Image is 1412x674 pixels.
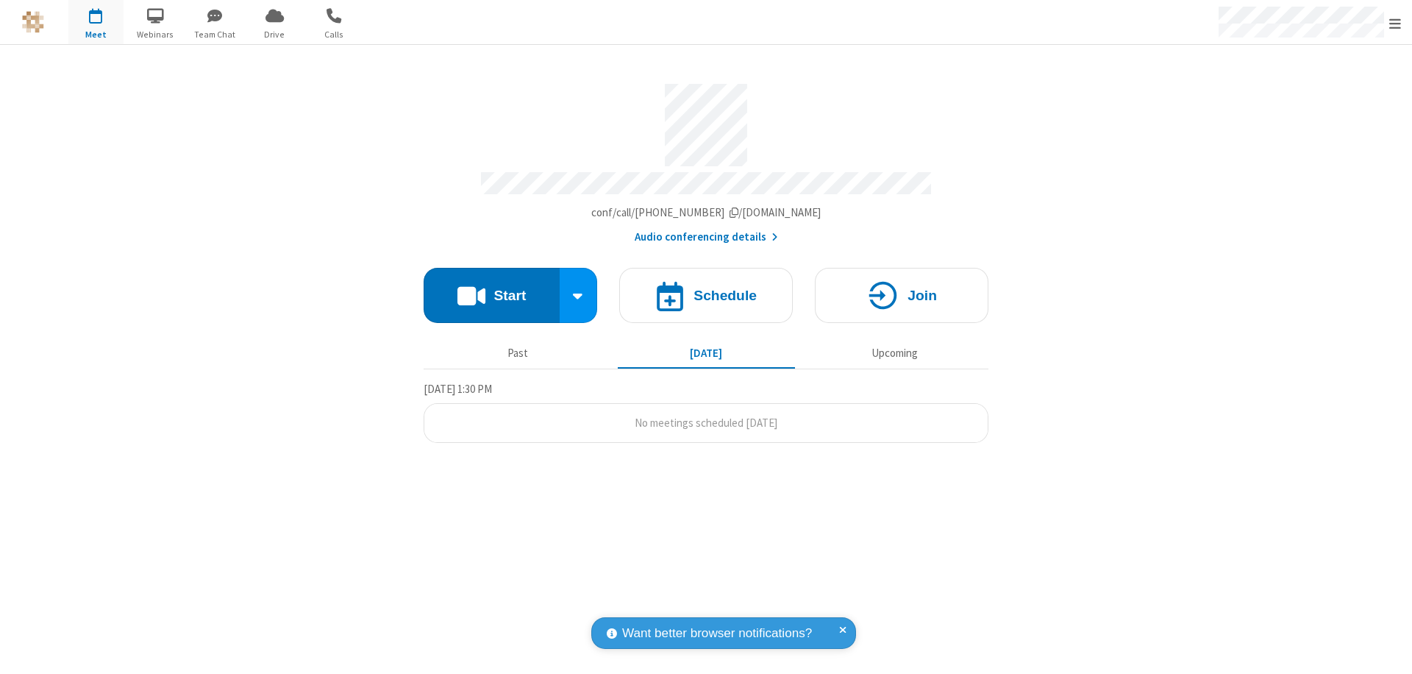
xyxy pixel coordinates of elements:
[493,288,526,302] h4: Start
[429,339,607,367] button: Past
[128,28,183,41] span: Webinars
[307,28,362,41] span: Calls
[424,382,492,396] span: [DATE] 1:30 PM
[424,380,988,444] section: Today's Meetings
[635,229,778,246] button: Audio conferencing details
[424,268,560,323] button: Start
[22,11,44,33] img: QA Selenium DO NOT DELETE OR CHANGE
[1375,636,1401,664] iframe: Chat
[622,624,812,643] span: Want better browser notifications?
[815,268,988,323] button: Join
[693,288,757,302] h4: Schedule
[635,416,777,430] span: No meetings scheduled [DATE]
[591,205,821,221] button: Copy my meeting room linkCopy my meeting room link
[908,288,937,302] h4: Join
[560,268,598,323] div: Start conference options
[618,339,795,367] button: [DATE]
[68,28,124,41] span: Meet
[188,28,243,41] span: Team Chat
[424,73,988,246] section: Account details
[591,205,821,219] span: Copy my meeting room link
[247,28,302,41] span: Drive
[806,339,983,367] button: Upcoming
[619,268,793,323] button: Schedule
